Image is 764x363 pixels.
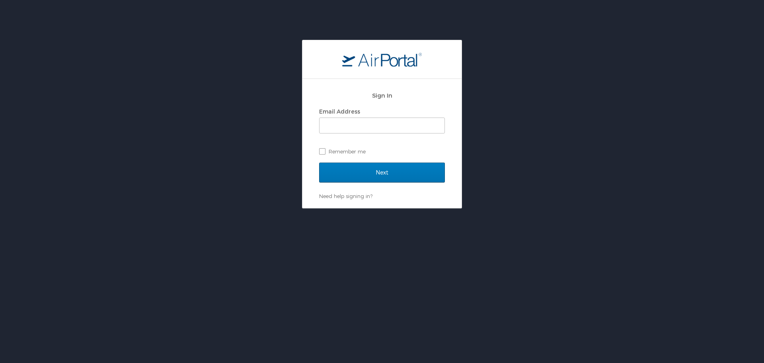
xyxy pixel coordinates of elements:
label: Email Address [319,108,360,115]
a: Need help signing in? [319,193,372,199]
label: Remember me [319,145,445,157]
img: logo [342,52,422,67]
input: Next [319,163,445,182]
h2: Sign In [319,91,445,100]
